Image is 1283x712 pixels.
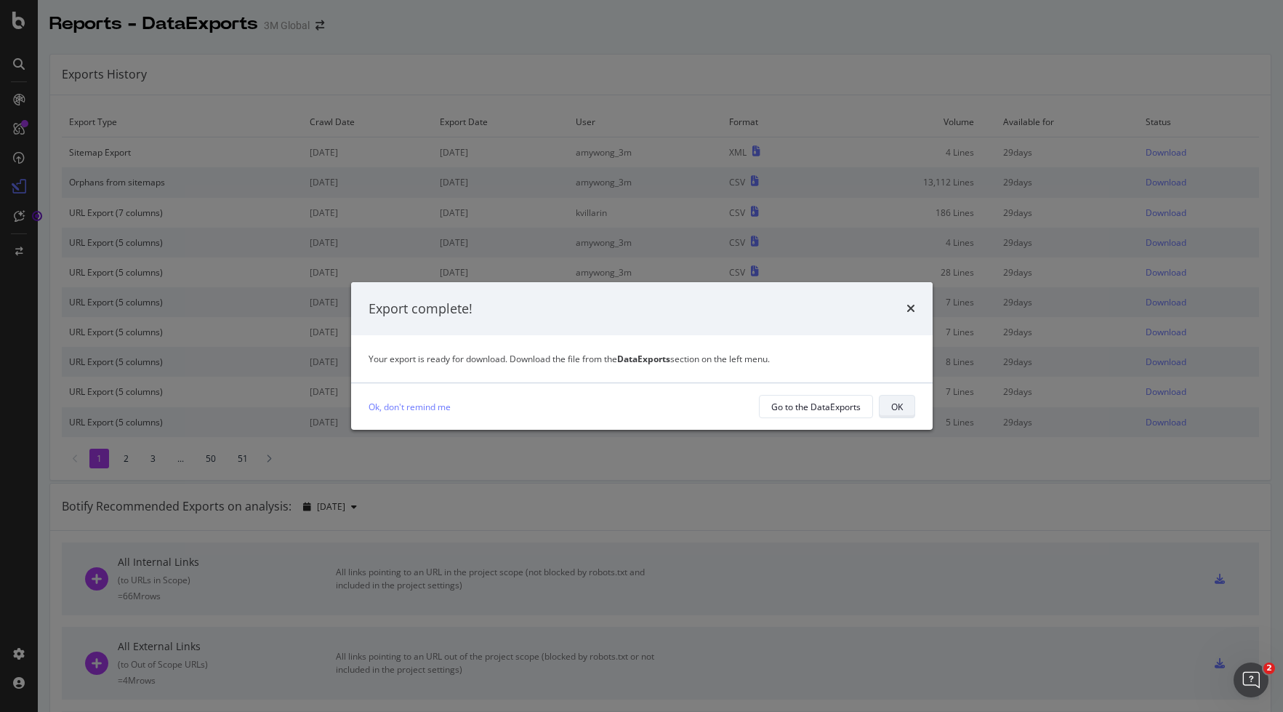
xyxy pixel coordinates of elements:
button: Go to the DataExports [759,395,873,418]
div: Export complete! [369,300,472,319]
div: Go to the DataExports [771,401,861,413]
div: times [906,300,915,319]
button: OK [879,395,915,418]
div: Your export is ready for download. Download the file from the [369,353,915,365]
strong: DataExports [617,353,670,365]
iframe: Intercom live chat [1234,663,1268,697]
div: OK [891,401,903,413]
a: Ok, don't remind me [369,399,451,415]
div: modal [351,282,933,431]
span: section on the left menu. [617,353,770,365]
span: 2 [1263,663,1275,674]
